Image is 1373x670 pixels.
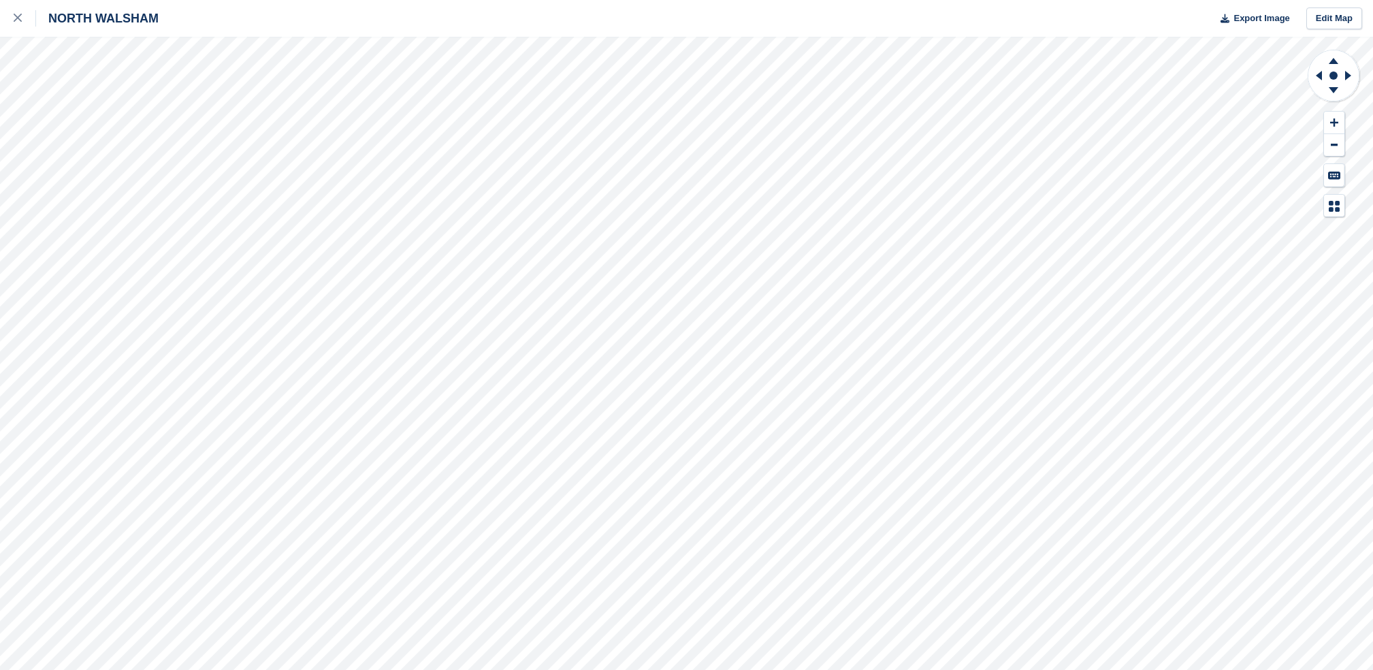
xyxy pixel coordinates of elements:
button: Zoom Out [1324,134,1344,157]
button: Export Image [1212,7,1290,30]
button: Keyboard Shortcuts [1324,164,1344,187]
span: Export Image [1233,12,1289,25]
a: Edit Map [1306,7,1362,30]
button: Zoom In [1324,112,1344,134]
div: NORTH WALSHAM [36,10,159,27]
button: Map Legend [1324,195,1344,217]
